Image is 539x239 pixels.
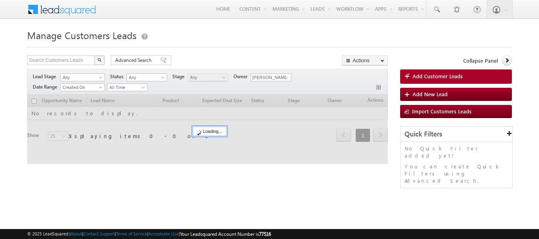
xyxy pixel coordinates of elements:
a: About [71,231,82,236]
a: All Time [107,83,148,91]
span: Any [61,74,102,81]
img: Search [97,58,101,62]
span: Add Customer Leads [413,73,463,80]
span: Stage [172,73,188,80]
span: All Time [107,84,145,91]
a: Terms of Service [116,231,147,236]
span: Advanced Search [115,57,154,64]
span: Collapse Panel [463,57,498,64]
a: Contact Support [83,231,115,236]
a: Add Customer Leads [400,69,512,84]
a: Created On [60,83,105,91]
span: Created On [61,84,102,91]
span: Status [110,73,126,80]
p: You can create Quick Filters using Advanced Search. [405,163,509,184]
button: Actions [342,55,388,65]
a: Show All Items [280,74,290,82]
a: Any [60,73,105,81]
span: 77516 [259,231,271,237]
input: Type to Search [251,73,291,81]
span: Owner [233,73,251,80]
span: Any [188,74,226,81]
span: Your Leadsquared Account Number is [180,231,271,237]
a: Acceptable Use [148,231,179,236]
span: Date Range [33,83,60,91]
div: Loading... [193,126,227,136]
span: © 2025 LeadSquared | | | | | [27,230,271,238]
span: Any [127,74,165,81]
span: Manage Customers Leads [27,29,136,41]
p: No Quick Filter added yet! [405,145,509,159]
span: Add New Lead [413,91,448,97]
a: Any [188,73,228,81]
span: Import Customers Leads [412,108,472,115]
a: Any [126,73,167,81]
span: Lead Stage [33,73,59,80]
div: Quick Filters [401,126,513,142]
